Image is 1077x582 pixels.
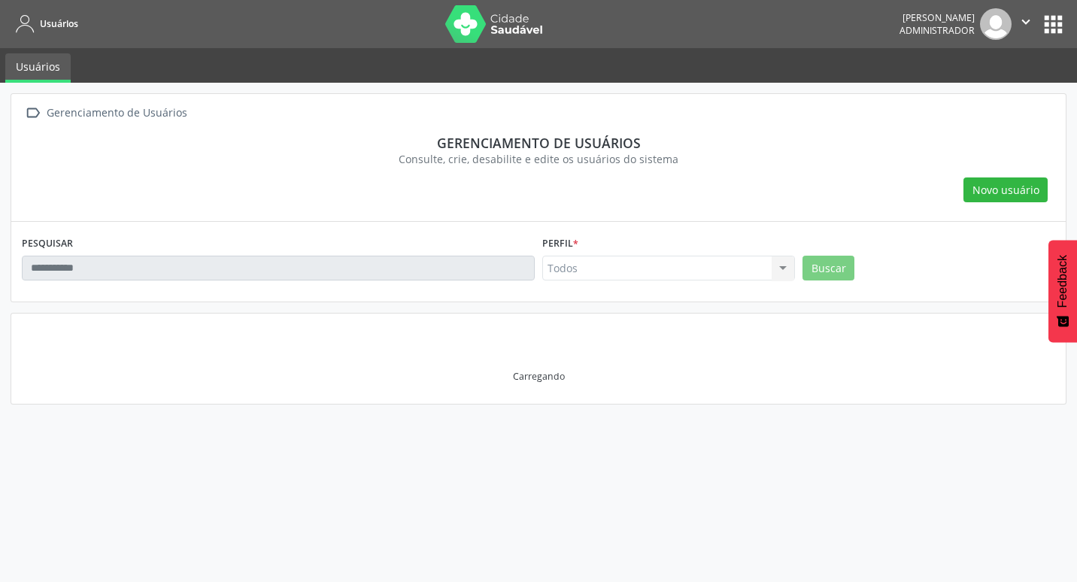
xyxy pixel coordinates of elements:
[900,11,975,24] div: [PERSON_NAME]
[22,102,44,124] i: 
[542,232,578,256] label: Perfil
[22,102,190,124] a:  Gerenciamento de Usuários
[32,135,1045,151] div: Gerenciamento de usuários
[22,232,73,256] label: PESQUISAR
[963,177,1048,203] button: Novo usuário
[1012,8,1040,40] button: 
[11,11,78,36] a: Usuários
[44,102,190,124] div: Gerenciamento de Usuários
[1040,11,1066,38] button: apps
[32,151,1045,167] div: Consulte, crie, desabilite e edite os usuários do sistema
[1018,14,1034,30] i: 
[1056,255,1069,308] span: Feedback
[1048,240,1077,342] button: Feedback - Mostrar pesquisa
[802,256,854,281] button: Buscar
[972,182,1039,198] span: Novo usuário
[40,17,78,30] span: Usuários
[980,8,1012,40] img: img
[900,24,975,37] span: Administrador
[5,53,71,83] a: Usuários
[513,370,565,383] div: Carregando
